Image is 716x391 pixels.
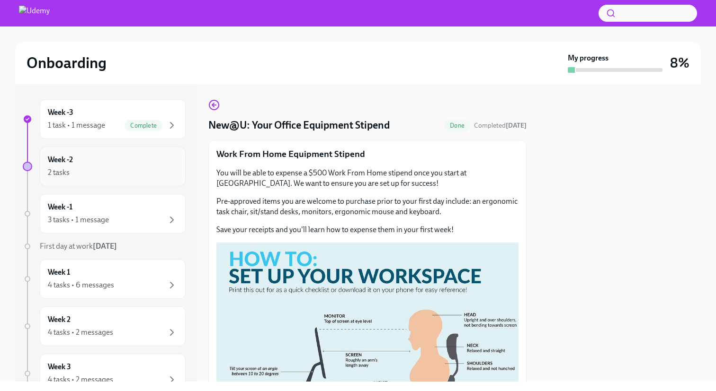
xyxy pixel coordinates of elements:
[48,267,70,278] h6: Week 1
[48,107,73,118] h6: Week -3
[506,122,527,130] strong: [DATE]
[474,122,527,130] span: Completed
[48,280,114,290] div: 4 tasks • 6 messages
[23,194,186,234] a: Week -13 tasks • 1 message
[216,168,519,189] p: You will be able to expense a $500 Work From Home stipend once you start at [GEOGRAPHIC_DATA]. We...
[48,374,113,385] div: 4 tasks • 2 messages
[474,121,527,130] span: October 6th, 2025 10:03
[23,241,186,252] a: First day at work[DATE]
[93,242,117,251] strong: [DATE]
[568,53,609,63] strong: My progress
[23,306,186,346] a: Week 24 tasks • 2 messages
[23,99,186,139] a: Week -31 task • 1 messageComplete
[40,242,117,251] span: First day at work
[48,215,109,225] div: 3 tasks • 1 message
[23,259,186,299] a: Week 14 tasks • 6 messages
[19,6,50,21] img: Udemy
[27,53,107,72] h2: Onboarding
[216,196,519,217] p: Pre-approved items you are welcome to purchase prior to your first day include: an ergonomic task...
[125,122,162,129] span: Complete
[48,327,113,338] div: 4 tasks • 2 messages
[208,118,390,132] h4: New@U: Your Office Equipment Stipend
[670,54,689,71] h3: 8%
[48,167,70,178] div: 2 tasks
[48,120,105,130] div: 1 task • 1 message
[48,362,71,372] h6: Week 3
[23,147,186,186] a: Week -22 tasks
[48,314,71,325] h6: Week 2
[216,148,519,160] p: Work From Home Equipment Stipend
[48,202,72,212] h6: Week -1
[444,122,470,129] span: Done
[216,225,519,235] p: Save your receipts and you'll learn how to expense them in your first week!
[48,155,73,165] h6: Week -2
